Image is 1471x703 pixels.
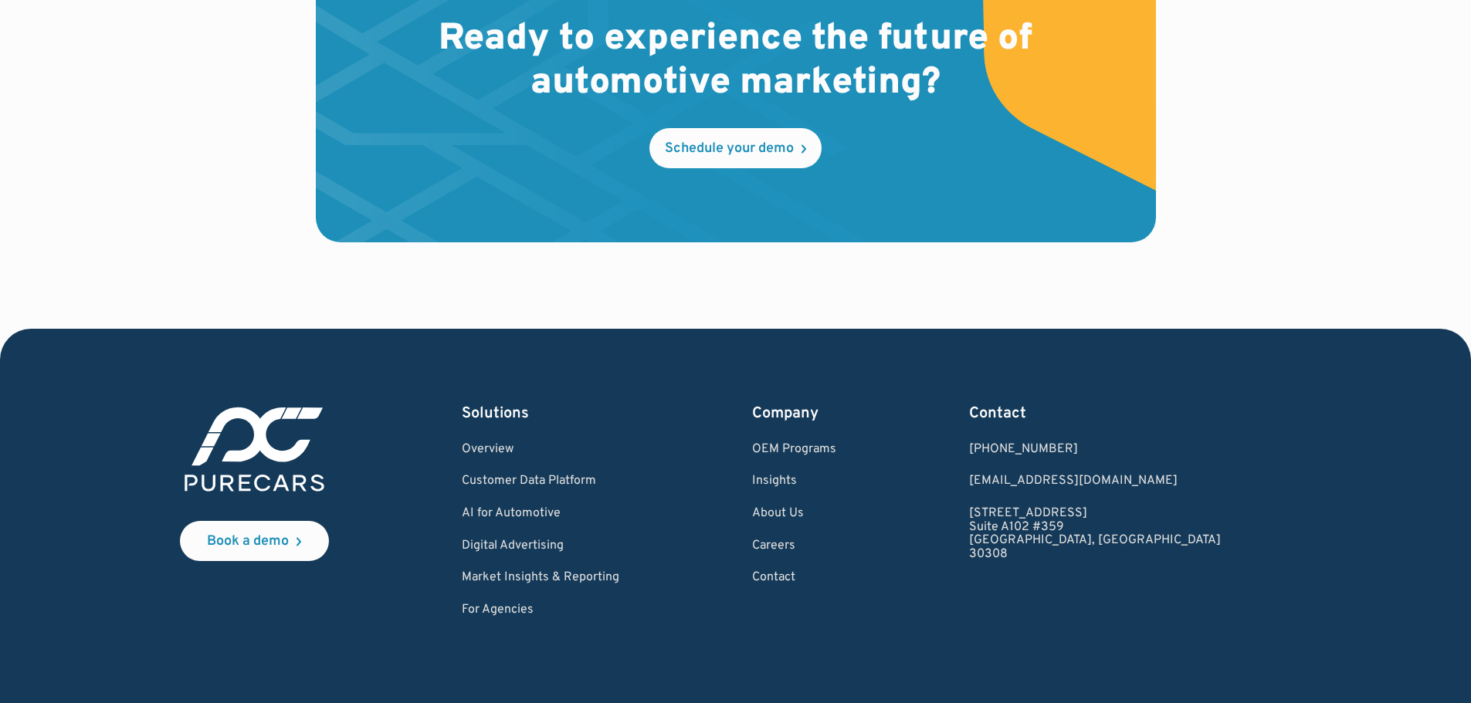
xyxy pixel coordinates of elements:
a: Customer Data Platform [462,475,619,488]
a: AI for Automotive [462,507,619,521]
div: [PHONE_NUMBER] [969,443,1221,457]
a: Insights [752,475,836,488]
div: Book a demo [207,535,289,549]
div: Solutions [462,403,619,424]
a: Book a demo [180,521,329,561]
a: Email us [969,475,1221,488]
a: About Us [752,507,836,521]
a: Careers [752,539,836,553]
a: [STREET_ADDRESS]Suite A102 #359[GEOGRAPHIC_DATA], [GEOGRAPHIC_DATA]30308 [969,507,1221,561]
a: Overview [462,443,619,457]
a: Schedule your demo [649,128,822,168]
a: For Agencies [462,603,619,617]
div: Company [752,403,836,424]
div: Contact [969,403,1221,424]
a: Digital Advertising [462,539,619,553]
img: purecars logo [180,403,329,496]
a: OEM Programs [752,443,836,457]
a: Contact [752,571,836,585]
h2: Ready to experience the future of automotive marketing? [415,18,1057,106]
a: Market Insights & Reporting [462,571,619,585]
div: Schedule your demo [665,142,794,156]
